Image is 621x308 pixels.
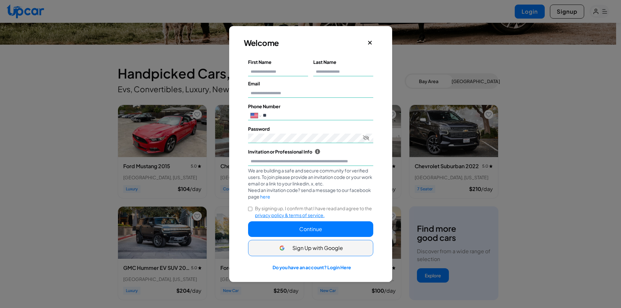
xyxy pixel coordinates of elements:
span: Sign Up with Google [292,244,343,252]
img: Google Icon [278,244,286,252]
a: here [260,194,270,199]
button: Toggle password visibility [363,135,369,141]
div: We are building a safe and secure community for verified users. To join please provide an invitat... [248,167,373,200]
button: Continue [248,221,373,237]
h3: Welcome [244,37,351,48]
span: privacy policy & terms of service. [255,212,325,218]
label: Last Name [313,59,373,66]
label: First Name [248,59,308,66]
label: Email [248,80,373,87]
a: Do you have an account? Login Here [273,264,351,270]
button: Close [365,37,375,48]
label: Phone Number [248,103,373,110]
button: Sign Up with Google [248,240,373,256]
label: By signing up, I confirm that I have read and agree to the [255,205,373,219]
label: Password [248,125,373,132]
label: Invitation or Professional Info [248,148,373,155]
